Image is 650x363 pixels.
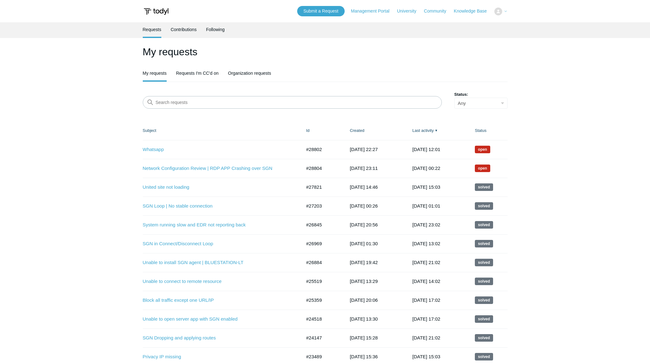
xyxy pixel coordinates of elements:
td: #27203 [300,197,344,215]
span: We are working on a response for you [475,146,490,153]
time: 2025-10-09T00:22:30+00:00 [412,165,440,171]
th: Status [469,121,507,140]
th: Id [300,121,344,140]
a: Privacy IP missing [143,353,292,360]
td: #28804 [300,159,344,178]
th: Subject [143,121,300,140]
td: #24147 [300,328,344,347]
time: 2025-04-28T13:30:54+00:00 [350,316,378,322]
span: This request has been solved [475,296,493,304]
a: Contributions [171,22,197,37]
input: Search requests [143,96,442,109]
time: 2025-05-18T17:02:15+00:00 [412,316,440,322]
td: #27821 [300,178,344,197]
td: #24518 [300,310,344,328]
time: 2025-05-12T21:02:26+00:00 [412,335,440,340]
a: Following [206,22,225,37]
time: 2025-06-06T20:06:49+00:00 [350,297,378,303]
a: Organization requests [228,66,271,80]
a: Network Configuration Review | RDP APP Crashing over SGN [143,165,292,172]
span: This request has been solved [475,259,493,266]
a: Unable to connect to remote resource [143,278,292,285]
a: Block all traffic except one URL/IP [143,297,292,304]
a: Requests [143,22,161,37]
span: We are working on a response for you [475,165,490,172]
span: This request has been solved [475,334,493,342]
time: 2025-08-02T01:30:58+00:00 [350,241,378,246]
h1: My requests [143,44,508,59]
span: This request has been solved [475,353,493,360]
time: 2025-07-07T14:02:56+00:00 [412,279,440,284]
a: Requests I'm CC'd on [176,66,219,80]
td: #26884 [300,253,344,272]
a: University [397,8,422,14]
span: This request has been solved [475,183,493,191]
a: United site not loading [143,184,292,191]
time: 2025-06-17T13:29:18+00:00 [350,279,378,284]
span: This request has been solved [475,221,493,229]
time: 2025-03-10T15:36:55+00:00 [350,354,378,359]
a: Unable to open server app with SGN enabled [143,316,292,323]
time: 2025-04-08T15:03:05+00:00 [412,354,440,359]
a: Last activity▼ [412,128,434,133]
time: 2025-09-02T14:46:31+00:00 [350,184,378,190]
a: System running slow and EDR not reporting back [143,221,292,229]
time: 2025-07-30T19:42:32+00:00 [350,260,378,265]
time: 2025-08-09T00:26:33+00:00 [350,203,378,209]
a: SGN Dropping and applying routes [143,334,292,342]
span: This request has been solved [475,240,493,247]
a: Submit a Request [297,6,345,16]
time: 2025-10-08T22:27:10+00:00 [350,147,378,152]
label: Status: [454,91,508,98]
time: 2025-10-09T12:01:44+00:00 [412,147,440,152]
span: This request has been solved [475,202,493,210]
time: 2025-08-19T21:02:48+00:00 [412,260,440,265]
a: Knowledge Base [454,8,493,14]
a: Management Portal [351,8,396,14]
td: #28802 [300,140,344,159]
a: Unable to install SGN agent | BLUESTATION-LT [143,259,292,266]
time: 2025-08-22T13:02:34+00:00 [412,241,440,246]
a: Created [350,128,364,133]
span: ▼ [435,128,438,133]
a: My requests [143,66,167,80]
td: #26845 [300,215,344,234]
time: 2025-10-08T23:11:57+00:00 [350,165,378,171]
a: Community [424,8,453,14]
a: SGN Loop | No stable connection [143,203,292,210]
a: SGN in Connect/Disconnect Loop [143,240,292,247]
time: 2025-07-29T20:56:14+00:00 [350,222,378,227]
img: Todyl Support Center Help Center home page [143,6,169,17]
td: #26969 [300,234,344,253]
span: This request has been solved [475,278,493,285]
td: #25359 [300,291,344,310]
time: 2025-04-09T15:28:52+00:00 [350,335,378,340]
time: 2025-08-29T01:01:55+00:00 [412,203,440,209]
time: 2025-08-27T23:02:07+00:00 [412,222,440,227]
a: Whatsapp [143,146,292,153]
td: #25519 [300,272,344,291]
time: 2025-07-02T17:02:26+00:00 [412,297,440,303]
time: 2025-09-22T15:03:21+00:00 [412,184,440,190]
span: This request has been solved [475,315,493,323]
